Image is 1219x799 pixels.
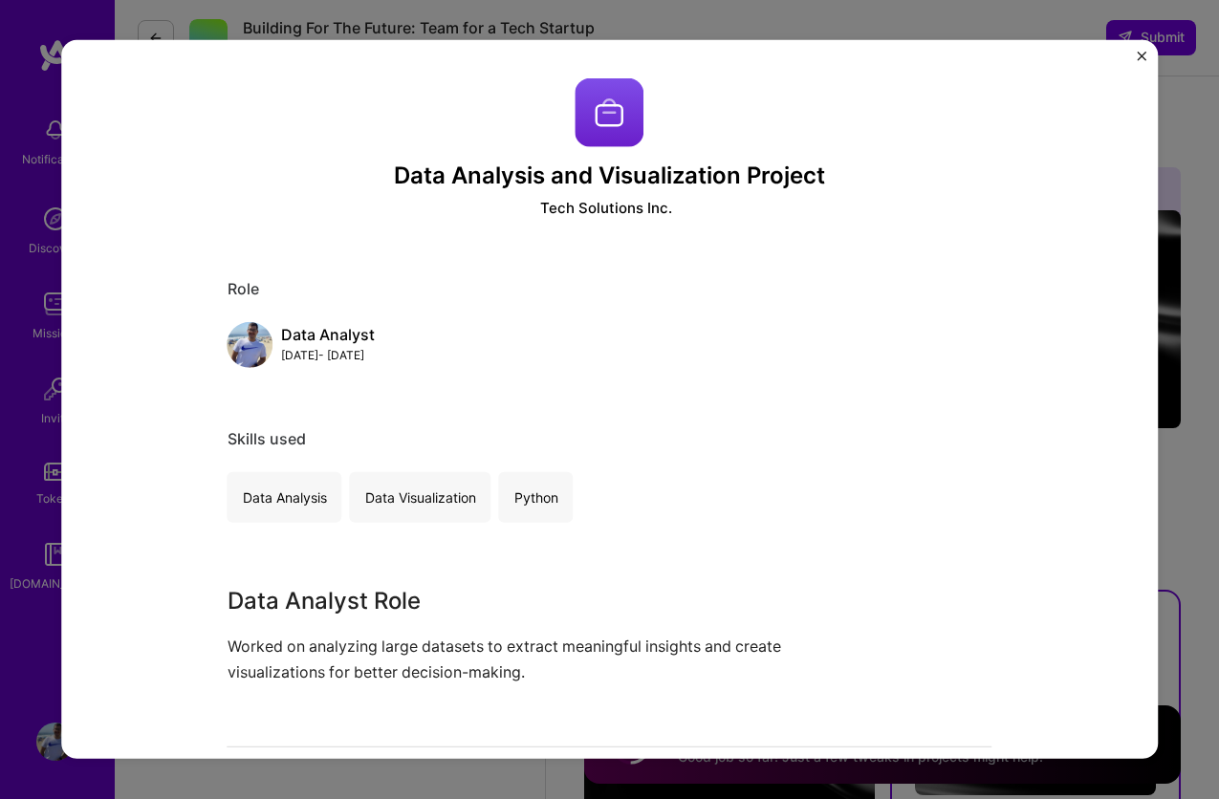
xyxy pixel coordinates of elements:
h3: Data Analysis and Visualization Project [228,162,992,190]
button: Close [1137,52,1146,72]
div: Skills used [228,429,992,449]
div: [DATE] - [DATE] [281,345,375,365]
div: Role [228,279,992,299]
img: Company logo [576,78,644,147]
div: Data Visualization [350,472,491,523]
h3: Data Analyst Role [228,584,849,618]
div: Data Analysis [228,472,342,523]
div: Python [499,472,574,523]
p: Worked on analyzing large datasets to extract meaningful insights and create visualizations for b... [228,634,849,685]
div: Data Analyst [281,325,375,345]
div: Tech Solutions Inc. [540,198,672,218]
